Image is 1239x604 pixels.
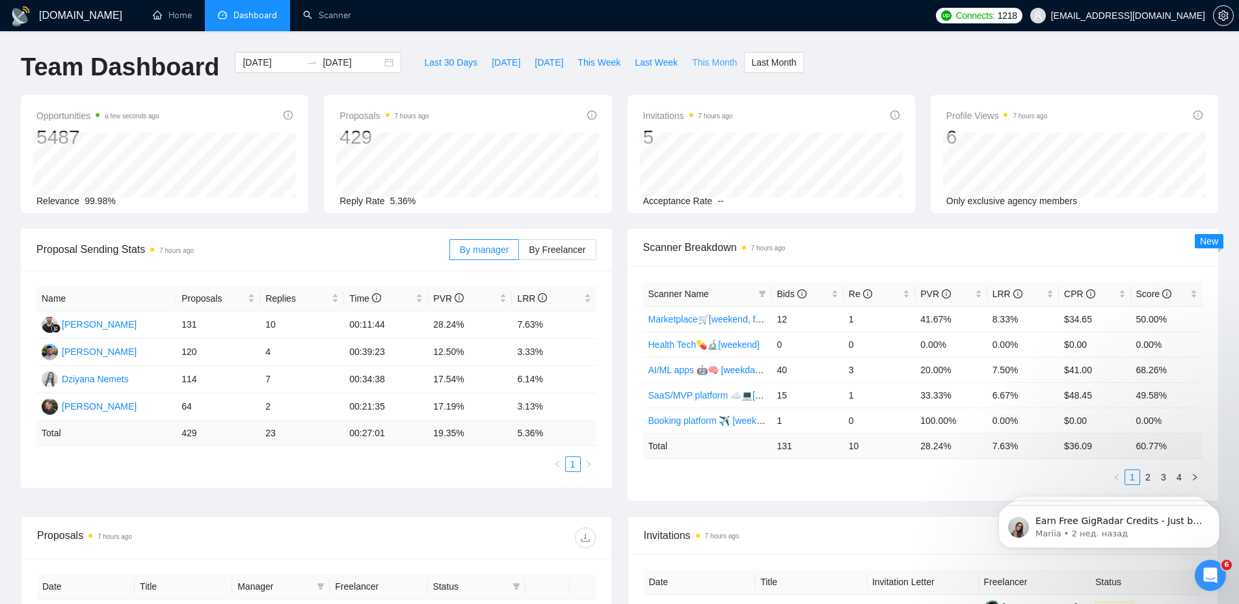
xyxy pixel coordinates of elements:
[575,527,596,548] button: download
[1059,332,1130,357] td: $0.00
[317,583,325,590] span: filter
[260,366,344,393] td: 7
[433,293,464,304] span: PVR
[941,10,952,21] img: upwork-logo.png
[98,533,132,540] time: 7 hours ago
[585,460,593,468] span: right
[1109,469,1125,485] button: left
[428,311,512,339] td: 28.24%
[643,108,733,124] span: Invitations
[455,293,464,302] span: info-circle
[232,574,330,599] th: Manager
[1172,470,1186,484] a: 4
[340,108,429,124] span: Proposals
[915,357,987,382] td: 20.00%
[1125,470,1139,484] a: 1
[685,52,744,73] button: This Month
[890,111,899,120] span: info-circle
[85,196,115,206] span: 99.98%
[581,456,596,472] li: Next Page
[344,311,428,339] td: 00:11:44
[62,399,137,414] div: [PERSON_NAME]
[21,52,219,83] h1: Team Dashboard
[1059,357,1130,382] td: $41.00
[512,393,596,421] td: 3.13%
[755,570,867,595] th: Title
[176,286,260,311] th: Proposals
[344,421,428,446] td: 00:27:01
[1013,289,1022,298] span: info-circle
[987,357,1059,382] td: 7.50%
[485,52,527,73] button: [DATE]
[844,332,915,357] td: 0
[648,365,767,375] a: AI/ML apps 🤖🧠 [weekdays]
[581,456,596,472] button: right
[1033,11,1043,20] span: user
[863,289,872,298] span: info-circle
[1187,469,1203,485] button: right
[323,55,382,70] input: End date
[744,52,803,73] button: Last Month
[1131,408,1203,433] td: 0.00%
[771,433,843,458] td: 131
[303,10,351,21] a: searchScanner
[428,366,512,393] td: 17.54%
[946,196,1078,206] span: Only exclusive agency members
[915,408,987,433] td: 100.00%
[492,55,520,70] span: [DATE]
[1131,433,1203,458] td: 60.77 %
[643,433,772,458] td: Total
[915,382,987,408] td: 33.33%
[218,10,227,20] span: dashboard
[1214,10,1233,21] span: setting
[176,339,260,366] td: 120
[1195,560,1226,591] iframe: Intercom live chat
[1131,382,1203,408] td: 49.58%
[756,284,769,304] span: filter
[1221,560,1232,570] span: 6
[260,311,344,339] td: 10
[10,6,31,27] img: logo
[513,583,520,590] span: filter
[37,527,316,548] div: Proposals
[512,421,596,446] td: 5.36 %
[797,289,806,298] span: info-circle
[553,460,561,468] span: left
[946,125,1048,150] div: 6
[1059,433,1130,458] td: $ 36.09
[915,306,987,332] td: 41.67%
[1191,473,1199,481] span: right
[135,574,232,599] th: Title
[565,456,581,472] li: 1
[284,111,293,120] span: info-circle
[1140,469,1156,485] li: 2
[635,55,678,70] span: Last Week
[512,339,596,366] td: 3.33%
[644,570,756,595] th: Date
[512,366,596,393] td: 6.14%
[517,293,547,304] span: LRR
[1141,470,1155,484] a: 2
[42,371,58,387] img: DN
[1064,289,1095,299] span: CPR
[460,244,509,255] span: By manager
[340,196,384,206] span: Reply Rate
[1059,306,1130,332] td: $34.65
[433,579,507,594] span: Status
[36,196,79,206] span: Relevance
[979,478,1239,569] iframe: Intercom notifications сообщение
[844,408,915,433] td: 0
[643,239,1203,256] span: Scanner Breakdown
[428,421,512,446] td: 19.35 %
[648,415,779,426] a: Booking platform ✈️ [weekdays]
[648,339,760,350] a: Health Tech💊🔬[weekend]
[987,408,1059,433] td: 0.00%
[648,289,709,299] span: Scanner Name
[1213,10,1234,21] a: setting
[51,324,60,333] img: gigradar-bm.png
[62,372,129,386] div: Dziyana Nemets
